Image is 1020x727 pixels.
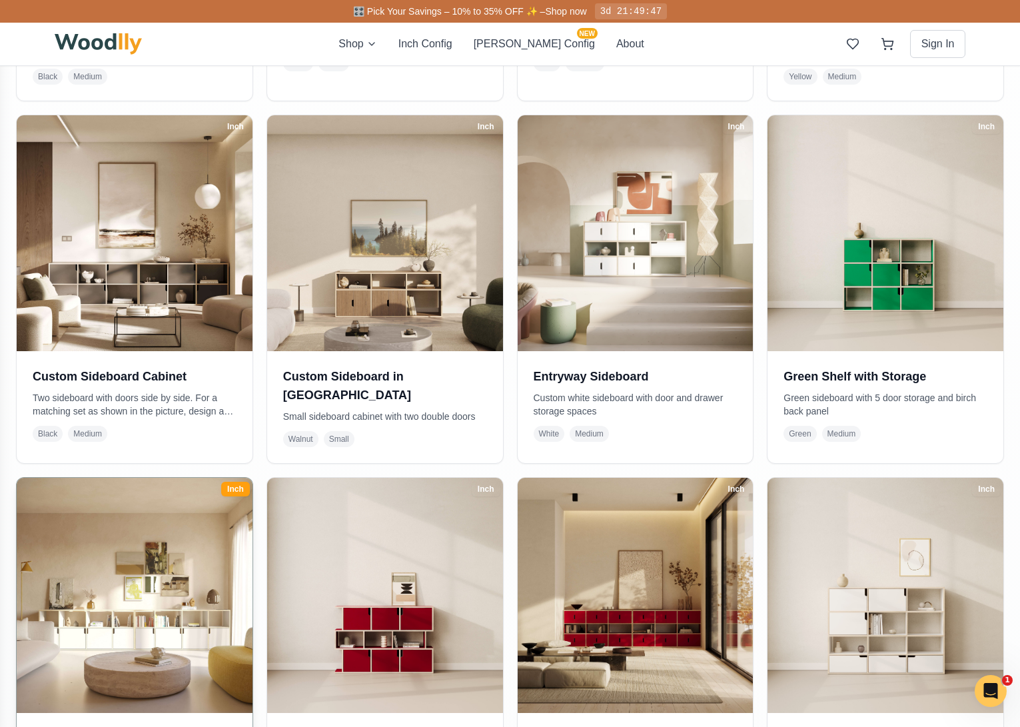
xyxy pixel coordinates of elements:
[68,69,107,85] span: Medium
[767,115,1003,351] img: Green Shelf with Storage
[534,367,738,386] h3: Entryway Sideboard
[722,119,751,134] div: Inch
[767,478,1003,714] img: White Custom Storage Cabinet
[975,675,1007,707] iframe: Intercom live chat
[221,119,250,134] div: Inch
[545,6,586,17] a: Shop now
[11,472,258,719] img: Minimalist Storage Cabinet
[398,36,452,52] button: Inch Config
[33,391,237,418] p: Two sideboard with doors side by side. For a matching set as shown in the picture, design and pur...
[33,69,63,85] span: Black
[595,3,667,19] div: 3d 21:49:47
[822,426,861,442] span: Medium
[534,426,565,442] span: White
[221,482,250,496] div: Inch
[972,119,1001,134] div: Inch
[267,478,503,714] img: Red Modern Sideboard
[518,478,754,714] img: Red Sleek Sideboard
[823,69,862,85] span: Medium
[353,6,545,17] span: 🎛️ Pick Your Savings – 10% to 35% OFF ✨ –
[783,69,817,85] span: Yellow
[783,367,987,386] h3: Green Shelf with Storage
[267,115,503,351] img: Custom Sideboard in Walnut
[1002,675,1013,686] span: 1
[283,431,318,447] span: Walnut
[972,482,1001,496] div: Inch
[783,426,816,442] span: Green
[324,431,354,447] span: Small
[33,367,237,386] h3: Custom Sideboard Cabinet
[783,391,987,418] p: Green sideboard with 5 door storage and birch back panel
[68,426,107,442] span: Medium
[472,119,500,134] div: Inch
[338,36,376,52] button: Shop
[472,482,500,496] div: Inch
[283,410,487,423] p: Small sideboard cabinet with two double doors
[474,36,595,52] button: [PERSON_NAME] ConfigNEW
[577,28,598,39] span: NEW
[616,36,644,52] button: About
[518,115,754,351] img: Entryway Sideboard
[55,33,143,55] img: Woodlly
[722,482,751,496] div: Inch
[33,426,63,442] span: Black
[283,367,487,404] h3: Custom Sideboard in [GEOGRAPHIC_DATA]
[570,426,609,442] span: Medium
[17,115,253,351] img: Custom Sideboard Cabinet
[534,391,738,418] p: Custom white sideboard with door and drawer storage spaces
[910,30,966,58] button: Sign In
